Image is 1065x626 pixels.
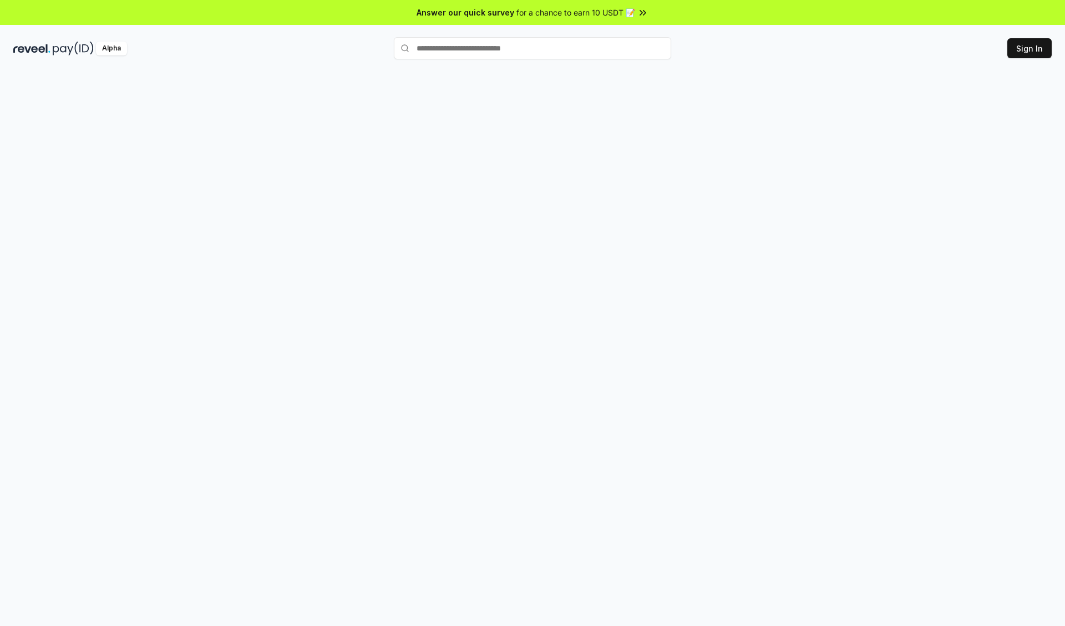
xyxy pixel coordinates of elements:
img: reveel_dark [13,42,50,55]
span: Answer our quick survey [417,7,514,18]
button: Sign In [1007,38,1052,58]
img: pay_id [53,42,94,55]
span: for a chance to earn 10 USDT 📝 [516,7,635,18]
div: Alpha [96,42,127,55]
